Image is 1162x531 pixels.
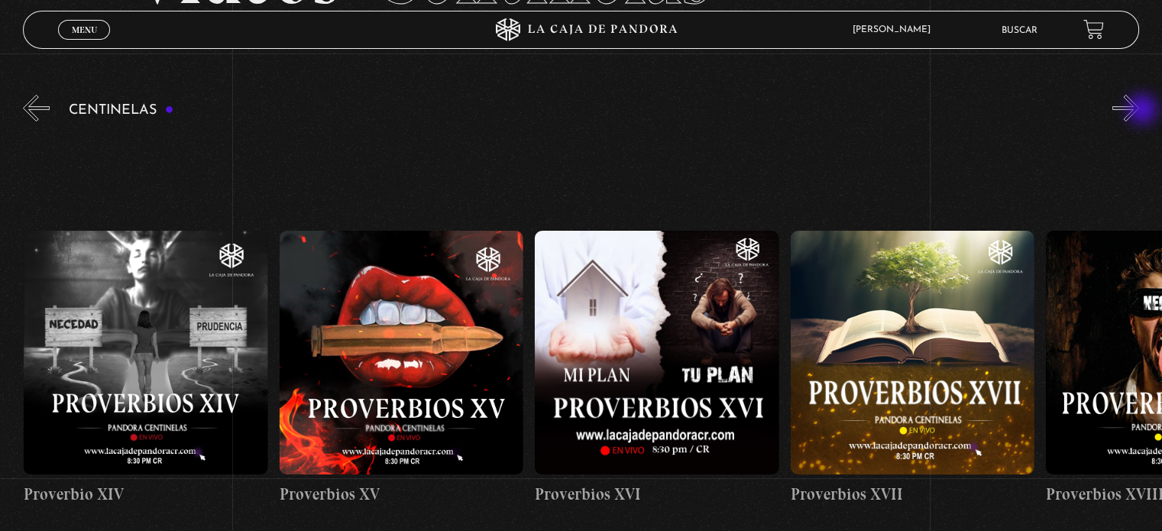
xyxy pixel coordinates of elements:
[280,482,523,507] h4: Proverbios XV
[845,25,946,34] span: [PERSON_NAME]
[1002,26,1037,35] a: Buscar
[1083,19,1104,40] a: View your shopping cart
[66,38,102,49] span: Cerrar
[72,25,97,34] span: Menu
[24,482,267,507] h4: Proverbio XIV
[791,482,1034,507] h4: Proverbios XVII
[535,482,778,507] h4: Proverbios XVI
[23,95,50,121] button: Previous
[69,103,173,118] h3: Centinelas
[1112,95,1139,121] button: Next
